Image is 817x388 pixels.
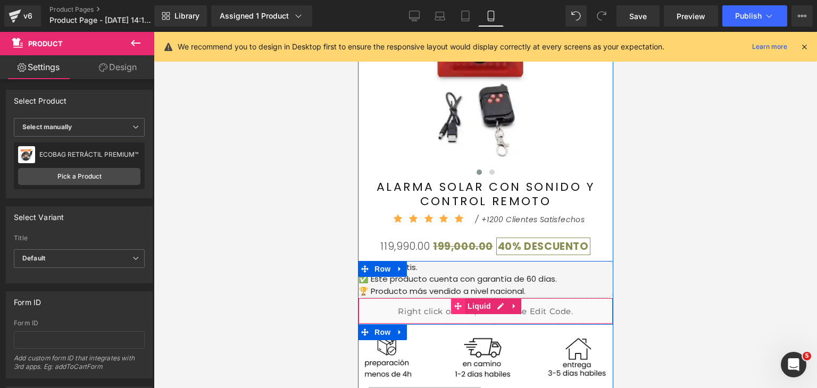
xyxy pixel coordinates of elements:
[1,241,199,252] span: ✅ Este producto cuenta con garantía de 60 días.
[174,11,199,21] span: Library
[4,5,41,27] a: v6
[427,5,453,27] a: Laptop
[735,12,762,20] span: Publish
[14,354,145,378] div: Add custom form ID that integrates with 3rd apps. Eg: addToCartForm
[49,5,172,14] a: Product Pages
[117,182,227,193] i: / +1200 Clientes Satisfechos
[677,11,705,22] span: Preview
[220,11,304,21] div: Assigned 1 Product
[166,207,230,222] span: DESCUENTO
[478,5,504,27] a: Mobile
[1,254,168,265] span: 🏆 Producto más vendido a nivel nacional.
[22,254,45,262] b: Default
[21,9,35,23] div: v6
[791,5,813,27] button: More
[14,229,35,245] span: Row
[107,266,136,282] span: Liquid
[79,55,156,79] a: Design
[22,123,72,131] b: Select manually
[14,207,64,222] div: Select Variant
[781,352,806,377] iframe: Intercom live chat
[75,207,135,222] span: 199,000.00
[22,206,72,224] span: 119,990.00
[149,266,163,282] a: Expand / Collapse
[18,146,35,163] img: pImage
[49,16,152,24] span: Product Page - [DATE] 14:18:34
[14,90,67,105] div: Select Product
[402,5,427,27] a: Desktop
[11,355,234,369] div: Cuánto demora en llegar?
[722,5,787,27] button: Publish
[140,207,164,222] span: 40%
[35,229,49,245] a: Expand / Collapse
[178,41,664,53] p: We recommend you to design in Desktop first to ensure the responsive layout would display correct...
[14,292,35,308] span: Row
[35,292,49,308] a: Expand / Collapse
[14,319,145,327] div: Form ID
[28,39,63,48] span: Product
[18,168,140,185] a: Pick a Product
[748,40,791,53] a: Learn more
[664,5,718,27] a: Preview
[803,352,811,360] span: 5
[39,151,140,158] div: ECOBAG RETRÁCTIL PREMIUM™
[154,5,207,27] a: New Library
[14,292,41,307] div: Form ID
[14,234,145,245] label: Title
[13,148,242,176] a: ALARMA SOLAR CON SONIDO Y CONTROL REMOTO
[629,11,647,22] span: Save
[591,5,612,27] button: Redo
[565,5,587,27] button: Undo
[453,5,478,27] a: Tablet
